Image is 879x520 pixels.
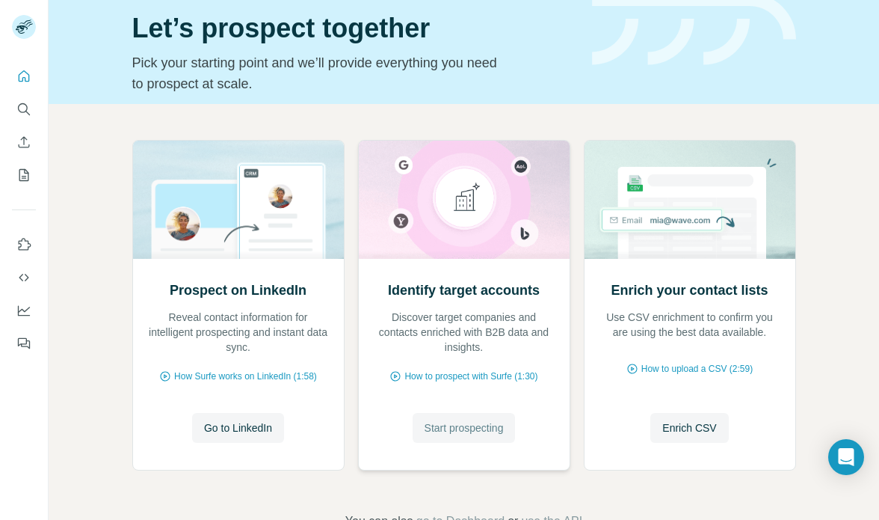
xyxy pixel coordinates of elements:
[599,310,780,340] p: Use CSV enrichment to confirm you are using the best data available.
[12,63,36,90] button: Quick start
[174,370,317,383] span: How Surfe works on LinkedIn (1:58)
[425,420,504,435] span: Start prospecting
[12,162,36,189] button: My lists
[12,264,36,291] button: Use Surfe API
[388,280,540,301] h2: Identify target accounts
[374,310,555,355] p: Discover target companies and contacts enriched with B2B data and insights.
[192,413,284,443] button: Go to LinkedIn
[148,310,329,355] p: Reveal contact information for intelligent prospecting and instant data sync.
[358,141,570,259] img: Identify target accounts
[170,280,306,301] h2: Prospect on LinkedIn
[132,141,345,259] img: Prospect on LinkedIn
[12,96,36,123] button: Search
[12,129,36,156] button: Enrich CSV
[132,52,507,94] p: Pick your starting point and we’ll provide everything you need to prospect at scale.
[650,413,728,443] button: Enrich CSV
[132,13,574,43] h1: Let’s prospect together
[404,370,537,383] span: How to prospect with Surfe (1:30)
[662,420,716,435] span: Enrich CSV
[12,231,36,258] button: Use Surfe on LinkedIn
[12,330,36,357] button: Feedback
[204,420,272,435] span: Go to LinkedIn
[641,362,753,376] span: How to upload a CSV (2:59)
[413,413,516,443] button: Start prospecting
[12,297,36,324] button: Dashboard
[611,280,768,301] h2: Enrich your contact lists
[584,141,796,259] img: Enrich your contact lists
[828,439,864,475] div: Open Intercom Messenger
